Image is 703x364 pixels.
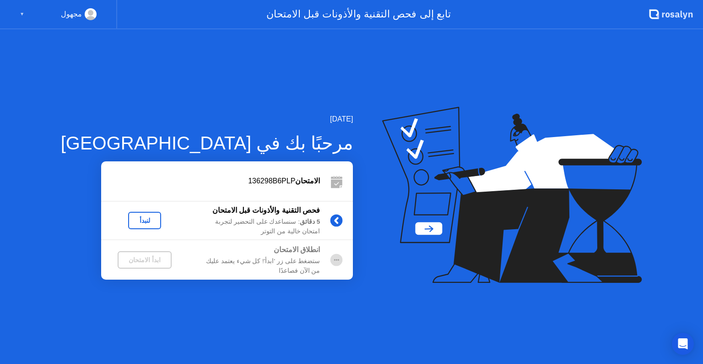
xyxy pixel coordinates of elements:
[61,8,82,20] div: مجهول
[121,256,168,264] div: ابدأ الامتحان
[295,177,320,185] b: الامتحان
[212,206,320,214] b: فحص التقنية والأذونات قبل الامتحان
[61,129,353,157] div: مرحبًا بك في [GEOGRAPHIC_DATA]
[101,176,320,187] div: 136298B6PLP
[188,217,320,236] div: : سنساعدك على التحضير لتجربة امتحان خالية من التوتر
[20,8,24,20] div: ▼
[672,333,694,355] div: Open Intercom Messenger
[274,246,320,254] b: انطلاق الامتحان
[118,251,172,269] button: ابدأ الامتحان
[132,217,157,224] div: لنبدأ
[61,114,353,125] div: [DATE]
[300,218,320,225] b: 5 دقائق
[128,212,161,229] button: لنبدأ
[188,257,320,276] div: ستضغط على زر 'ابدأ'! كل شيء يعتمد عليك من الآن فصاعدًا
